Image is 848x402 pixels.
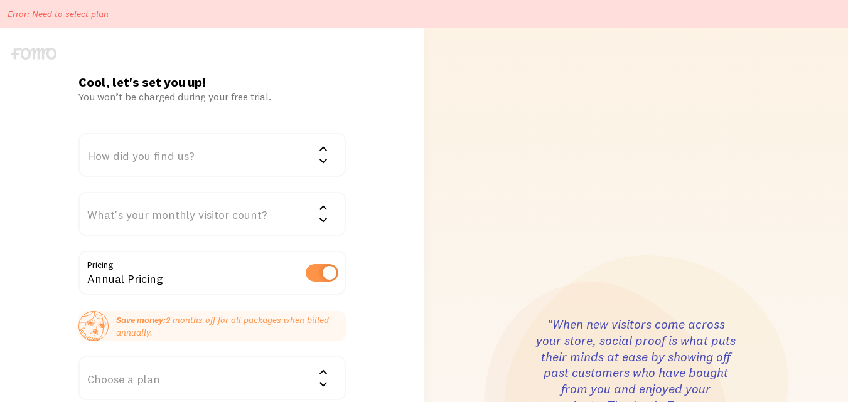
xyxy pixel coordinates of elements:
[78,251,346,297] div: Annual Pricing
[78,356,346,400] div: Choose a plan
[78,192,346,236] div: What's your monthly visitor count?
[78,74,346,90] h1: Cool, let's set you up!
[116,314,166,325] strong: Save money:
[8,8,109,20] p: Error: Need to select plan
[78,133,346,177] div: How did you find us?
[78,90,346,103] div: You won’t be charged during your free trial.
[11,48,56,60] img: fomo-logo-gray-b99e0e8ada9f9040e2984d0d95b3b12da0074ffd48d1e5cb62ac37fc77b0b268.svg
[116,314,346,339] p: 2 months off for all packages when billed annually.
